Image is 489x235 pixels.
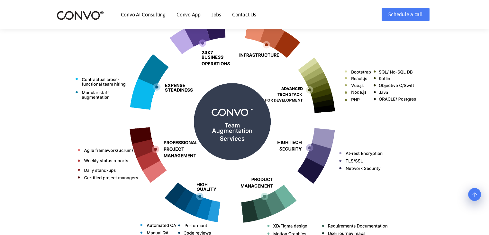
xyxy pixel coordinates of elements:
img: logo_2.png [57,10,104,20]
a: Contact Us [232,12,256,17]
a: Jobs [212,12,221,17]
a: Convo App [177,12,201,17]
a: Schedule a call [382,8,429,21]
a: Convo AI Consulting [121,12,166,17]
